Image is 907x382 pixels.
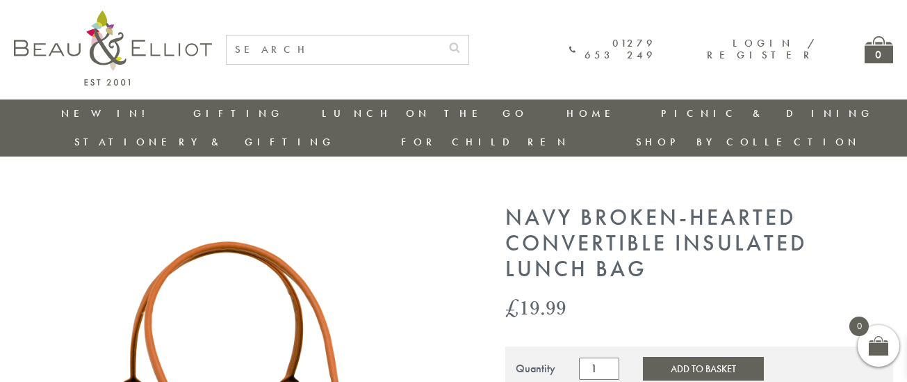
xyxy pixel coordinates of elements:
h1: Navy Broken-hearted Convertible Insulated Lunch Bag [505,205,893,282]
bdi: 19.99 [505,293,566,321]
a: Picnic & Dining [661,106,874,120]
a: Gifting [193,106,284,120]
a: Lunch On The Go [322,106,528,120]
img: logo [14,10,212,86]
span: £ [505,293,519,321]
a: 0 [865,36,893,63]
a: Shop by collection [636,135,860,149]
a: 01279 653 249 [569,38,656,62]
div: Quantity [516,363,555,375]
button: Add to Basket [643,357,764,381]
a: Login / Register [707,36,816,62]
a: Home [566,106,622,120]
span: 0 [849,317,869,336]
a: New in! [61,106,154,120]
input: SEARCH [227,35,441,64]
input: Product quantity [579,358,619,380]
a: Stationery & Gifting [74,135,335,149]
a: For Children [401,135,570,149]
